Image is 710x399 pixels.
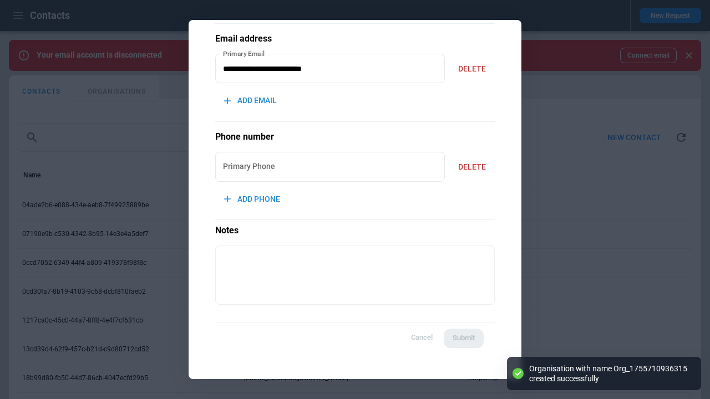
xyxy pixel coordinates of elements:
[449,155,495,179] button: DELETE
[215,33,495,45] h5: Email address
[449,57,495,81] button: DELETE
[215,131,495,143] h5: Phone number
[215,187,289,211] button: ADD PHONE
[223,49,265,58] label: Primary Email
[529,364,690,383] div: Organisation with name Org_1755710936315 created successfully
[215,219,495,237] p: Notes
[215,89,286,112] button: ADD EMAIL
